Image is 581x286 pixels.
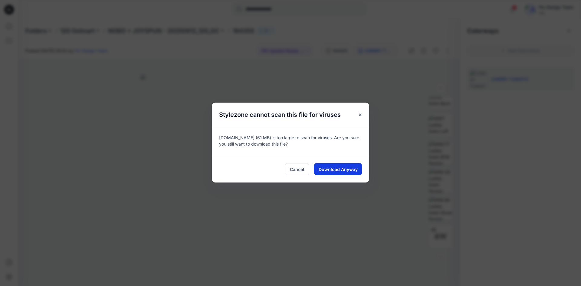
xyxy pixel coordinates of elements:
button: Cancel [285,163,309,175]
span: Download Anyway [319,166,358,173]
h5: Stylezone cannot scan this file for viruses [212,103,348,127]
div: [DOMAIN_NAME] (61 MB) is too large to scan for viruses. Are you sure you still want to download t... [212,127,369,156]
span: Cancel [290,166,304,173]
button: Download Anyway [314,163,362,175]
button: Close [355,109,366,120]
